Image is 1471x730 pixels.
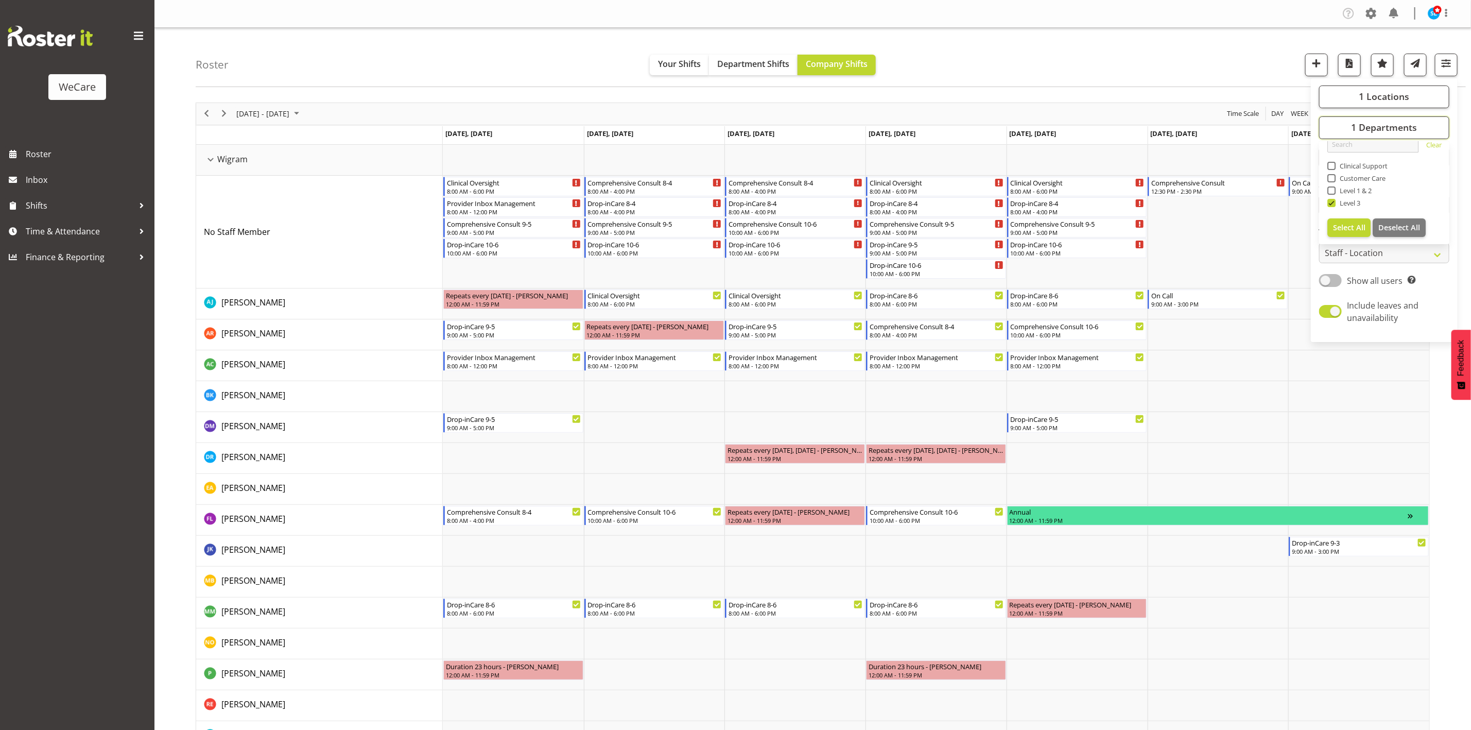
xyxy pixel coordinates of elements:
[443,320,583,340] div: Andrea Ramirez"s event - Drop-inCare 9-5 Begin From Monday, September 8, 2025 at 9:00:00 AM GMT+1...
[217,107,231,120] button: Next
[729,290,862,300] div: Clinical Oversight
[1011,414,1145,424] div: Drop-inCare 9-5
[588,609,722,617] div: 8:00 AM - 6:00 PM
[584,290,724,309] div: AJ Jones"s event - Clinical Oversight Begin From Tuesday, September 9, 2025 at 8:00:00 AM GMT+12:...
[221,544,285,555] span: [PERSON_NAME]
[728,506,862,517] div: Repeats every [DATE] - [PERSON_NAME]
[233,103,305,125] div: September 08 - 14, 2025
[196,659,443,690] td: Pooja Prabhu resource
[447,321,581,331] div: Drop-inCare 9-5
[200,107,214,120] button: Previous
[870,249,1003,257] div: 9:00 AM - 5:00 PM
[446,671,581,679] div: 12:00 AM - 11:59 PM
[196,443,443,474] td: Deepti Raturi resource
[196,690,443,721] td: Rachel Els resource
[588,362,722,370] div: 8:00 AM - 12:00 PM
[1373,218,1426,237] button: Deselect All
[446,661,581,671] div: Duration 23 hours - [PERSON_NAME]
[869,661,1003,671] div: Duration 23 hours - [PERSON_NAME]
[1011,198,1145,208] div: Drop-inCare 8-4
[588,516,722,524] div: 10:00 AM - 6:00 PM
[221,544,285,556] a: [PERSON_NAME]
[447,239,581,249] div: Drop-inCare 10-6
[870,228,1003,236] div: 9:00 AM - 5:00 PM
[870,187,1003,195] div: 8:00 AM - 6:00 PM
[221,482,285,494] span: [PERSON_NAME]
[447,218,581,229] div: Comprehensive Consult 9-5
[1151,187,1285,195] div: 12:30 PM - 2:30 PM
[870,599,1003,609] div: Drop-inCare 8-6
[725,239,865,258] div: No Staff Member"s event - Drop-inCare 10-6 Begin From Wednesday, September 10, 2025 at 10:00:00 A...
[1007,351,1147,371] div: Andrew Casburn"s event - Provider Inbox Management Begin From Friday, September 12, 2025 at 8:00:...
[866,239,1006,258] div: No Staff Member"s event - Drop-inCare 9-5 Begin From Thursday, September 11, 2025 at 9:00:00 AM G...
[584,177,724,196] div: No Staff Member"s event - Comprehensive Consult 8-4 Begin From Tuesday, September 9, 2025 at 8:00...
[588,208,722,216] div: 8:00 AM - 4:00 PM
[584,218,724,237] div: No Staff Member"s event - Comprehensive Consult 9-5 Begin From Tuesday, September 9, 2025 at 9:00...
[1319,86,1449,108] button: 1 Locations
[221,574,285,587] a: [PERSON_NAME]
[870,300,1003,308] div: 8:00 AM - 6:00 PM
[1435,54,1458,76] button: Filter Shifts
[196,412,443,443] td: Deepti Mahajan resource
[447,599,581,609] div: Drop-inCare 8-6
[1359,90,1409,103] span: 1 Locations
[1225,107,1261,120] button: Time Scale
[235,107,304,120] button: September 2025
[870,321,1003,331] div: Comprehensive Consult 8-4
[588,249,722,257] div: 10:00 AM - 6:00 PM
[443,290,583,309] div: AJ Jones"s event - Repeats every monday - AJ Jones Begin From Monday, September 8, 2025 at 12:00:...
[447,609,581,617] div: 8:00 AM - 6:00 PM
[221,636,285,649] a: [PERSON_NAME]
[588,177,722,188] div: Comprehensive Consult 8-4
[447,187,581,195] div: 8:00 AM - 6:00 PM
[866,599,1006,618] div: Matthew Mckenzie"s event - Drop-inCare 8-6 Begin From Thursday, September 11, 2025 at 8:00:00 AM ...
[59,79,96,95] div: WeCare
[1305,54,1328,76] button: Add a new shift
[866,218,1006,237] div: No Staff Member"s event - Comprehensive Consult 9-5 Begin From Thursday, September 11, 2025 at 9:...
[588,352,722,362] div: Provider Inbox Management
[1336,162,1388,170] span: Clinical Support
[869,445,1003,455] div: Repeats every [DATE], [DATE] - [PERSON_NAME]
[725,444,865,464] div: Deepti Raturi"s event - Repeats every wednesday, thursday - Deepti Raturi Begin From Wednesday, S...
[588,239,722,249] div: Drop-inCare 10-6
[196,474,443,505] td: Ena Advincula resource
[1457,340,1466,376] span: Feedback
[235,107,290,120] span: [DATE] - [DATE]
[658,58,701,70] span: Your Shifts
[729,208,862,216] div: 8:00 AM - 4:00 PM
[866,290,1006,309] div: AJ Jones"s event - Drop-inCare 8-6 Begin From Thursday, September 11, 2025 at 8:00:00 AM GMT+12:0...
[729,198,862,208] div: Drop-inCare 8-4
[1011,352,1145,362] div: Provider Inbox Management
[1007,320,1147,340] div: Andrea Ramirez"s event - Comprehensive Consult 10-6 Begin From Friday, September 12, 2025 at 10:0...
[728,129,774,138] span: [DATE], [DATE]
[870,290,1003,300] div: Drop-inCare 8-6
[1347,300,1419,324] span: Include leaves and unavailability
[729,321,862,331] div: Drop-inCare 9-5
[1289,107,1310,120] button: Timeline Week
[447,414,581,424] div: Drop-inCare 9-5
[588,506,722,517] div: Comprehensive Consult 10-6
[1378,223,1420,232] span: Deselect All
[1404,54,1427,76] button: Send a list of all shifts for the selected filtered period to all rostered employees.
[447,423,581,432] div: 9:00 AM - 5:00 PM
[1011,362,1145,370] div: 8:00 AM - 12:00 PM
[1347,275,1403,286] span: Show all users
[1011,177,1145,188] div: Clinical Oversight
[1007,239,1147,258] div: No Staff Member"s event - Drop-inCare 10-6 Begin From Friday, September 12, 2025 at 10:00:00 AM G...
[196,59,229,71] h4: Roster
[870,208,1003,216] div: 8:00 AM - 4:00 PM
[447,208,581,216] div: 8:00 AM - 12:00 PM
[447,506,581,517] div: Comprehensive Consult 8-4
[196,381,443,412] td: Brian Ko resource
[1148,177,1288,196] div: No Staff Member"s event - Comprehensive Consult Begin From Saturday, September 13, 2025 at 12:30:...
[1338,54,1361,76] button: Download a PDF of the roster according to the set date range.
[729,300,862,308] div: 8:00 AM - 6:00 PM
[587,321,722,331] div: Repeats every [DATE] - [PERSON_NAME]
[447,249,581,257] div: 10:00 AM - 6:00 PM
[443,506,583,525] div: Felize Lacson"s event - Comprehensive Consult 8-4 Begin From Monday, September 8, 2025 at 8:00:00...
[588,300,722,308] div: 8:00 AM - 6:00 PM
[725,320,865,340] div: Andrea Ramirez"s event - Drop-inCare 9-5 Begin From Wednesday, September 10, 2025 at 9:00:00 AM G...
[196,629,443,659] td: Natasha Ottley resource
[446,290,581,300] div: Repeats every [DATE] - [PERSON_NAME]
[1151,300,1285,308] div: 9:00 AM - 3:00 PM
